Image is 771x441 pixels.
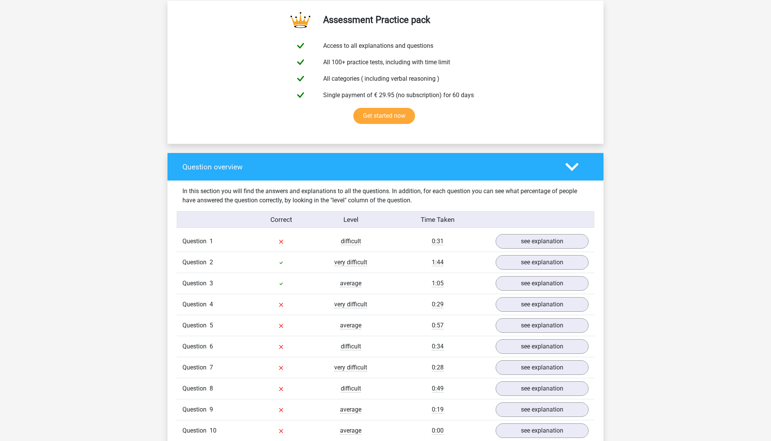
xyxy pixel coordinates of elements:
[353,108,415,124] a: Get started now
[182,405,210,414] span: Question
[385,215,490,225] div: Time Taken
[340,322,361,329] span: average
[340,427,361,434] span: average
[210,301,213,308] span: 4
[177,187,594,205] div: In this section you will find the answers and explanations to all the questions. In addition, for...
[496,381,589,396] a: see explanation
[210,259,213,266] span: 2
[496,360,589,375] a: see explanation
[340,280,361,287] span: average
[182,237,210,246] span: Question
[432,385,444,392] span: 0:49
[432,427,444,434] span: 0:00
[210,343,213,350] span: 6
[182,363,210,372] span: Question
[496,402,589,417] a: see explanation
[334,259,367,266] span: very difficult
[316,215,385,225] div: Level
[210,322,213,329] span: 5
[182,321,210,330] span: Question
[432,301,444,308] span: 0:29
[496,234,589,249] a: see explanation
[432,322,444,329] span: 0:57
[341,238,361,245] span: difficult
[210,406,213,413] span: 9
[340,406,361,413] span: average
[210,385,213,392] span: 8
[182,163,554,171] h4: Question overview
[496,318,589,333] a: see explanation
[432,343,444,350] span: 0:34
[341,385,361,392] span: difficult
[210,364,213,371] span: 7
[496,297,589,312] a: see explanation
[496,255,589,270] a: see explanation
[210,238,213,245] span: 1
[432,364,444,371] span: 0:28
[432,280,444,287] span: 1:05
[247,215,316,225] div: Correct
[334,301,367,308] span: very difficult
[496,423,589,438] a: see explanation
[182,258,210,267] span: Question
[496,339,589,354] a: see explanation
[432,259,444,266] span: 1:44
[182,384,210,393] span: Question
[210,427,216,434] span: 10
[341,343,361,350] span: difficult
[496,276,589,291] a: see explanation
[182,279,210,288] span: Question
[182,300,210,309] span: Question
[334,364,367,371] span: very difficult
[182,342,210,351] span: Question
[432,238,444,245] span: 0:31
[182,426,210,435] span: Question
[432,406,444,413] span: 0:19
[210,280,213,287] span: 3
